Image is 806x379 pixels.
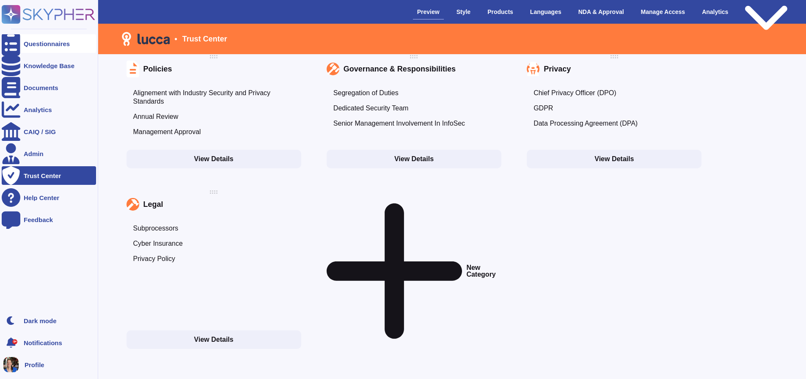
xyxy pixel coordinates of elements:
a: Questionnaires [2,34,96,53]
button: View Details [127,150,301,168]
button: View Details [527,150,701,168]
div: Admin [24,151,44,157]
div: Data Processing Agreement (DPA) [534,119,638,128]
div: Analytics [698,5,732,19]
button: user [2,355,25,374]
div: Governance & Responsibilities [344,65,456,73]
div: Cyber Insurance [133,239,183,248]
div: Dedicated Security Team [333,104,409,113]
div: NDA & Approval [574,5,628,19]
span: Profile [25,362,44,368]
div: New Category [318,185,510,357]
div: Feedback [24,217,53,223]
div: Questionnaires [24,41,70,47]
button: View Details [127,330,301,349]
div: Knowledge Base [24,63,74,69]
span: • [175,35,177,43]
div: CAIQ / SIG [24,129,56,135]
div: Privacy [544,65,571,73]
div: 9+ [12,339,17,344]
div: Trust Center [24,173,61,179]
img: user [3,357,19,372]
a: Trust Center [2,166,96,185]
div: Senior Management Involvement In InfoSec [333,119,465,128]
span: Notifications [24,340,62,346]
div: Segregation of Duties [333,89,399,97]
a: Admin [2,144,96,163]
div: Style [452,5,475,19]
div: Analytics [24,107,52,113]
div: Chief Privacy Officer (DPO) [534,89,616,97]
div: Annual Review [133,113,179,121]
div: Help Center [24,195,59,201]
a: Documents [2,78,96,97]
div: Privacy Policy [133,255,176,263]
div: Manage Access [637,5,690,19]
a: Help Center [2,188,96,207]
div: Policies [143,65,172,73]
div: GDPR [534,104,553,113]
div: Documents [24,85,58,91]
div: Languages [526,5,566,19]
div: Legal [143,200,163,209]
a: Feedback [2,210,96,229]
div: Dark mode [24,318,57,324]
button: View Details [327,150,501,168]
span: Trust Center [182,35,227,43]
div: Products [483,5,517,19]
div: Subprocessors [133,224,179,233]
img: Company Banner [118,30,170,47]
div: Management Approval [133,128,201,136]
a: Analytics [2,100,96,119]
a: Knowledge Base [2,56,96,75]
a: CAIQ / SIG [2,122,96,141]
div: Alignement with Industry Security and Privacy Standards [133,89,301,106]
div: Preview [413,5,444,19]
